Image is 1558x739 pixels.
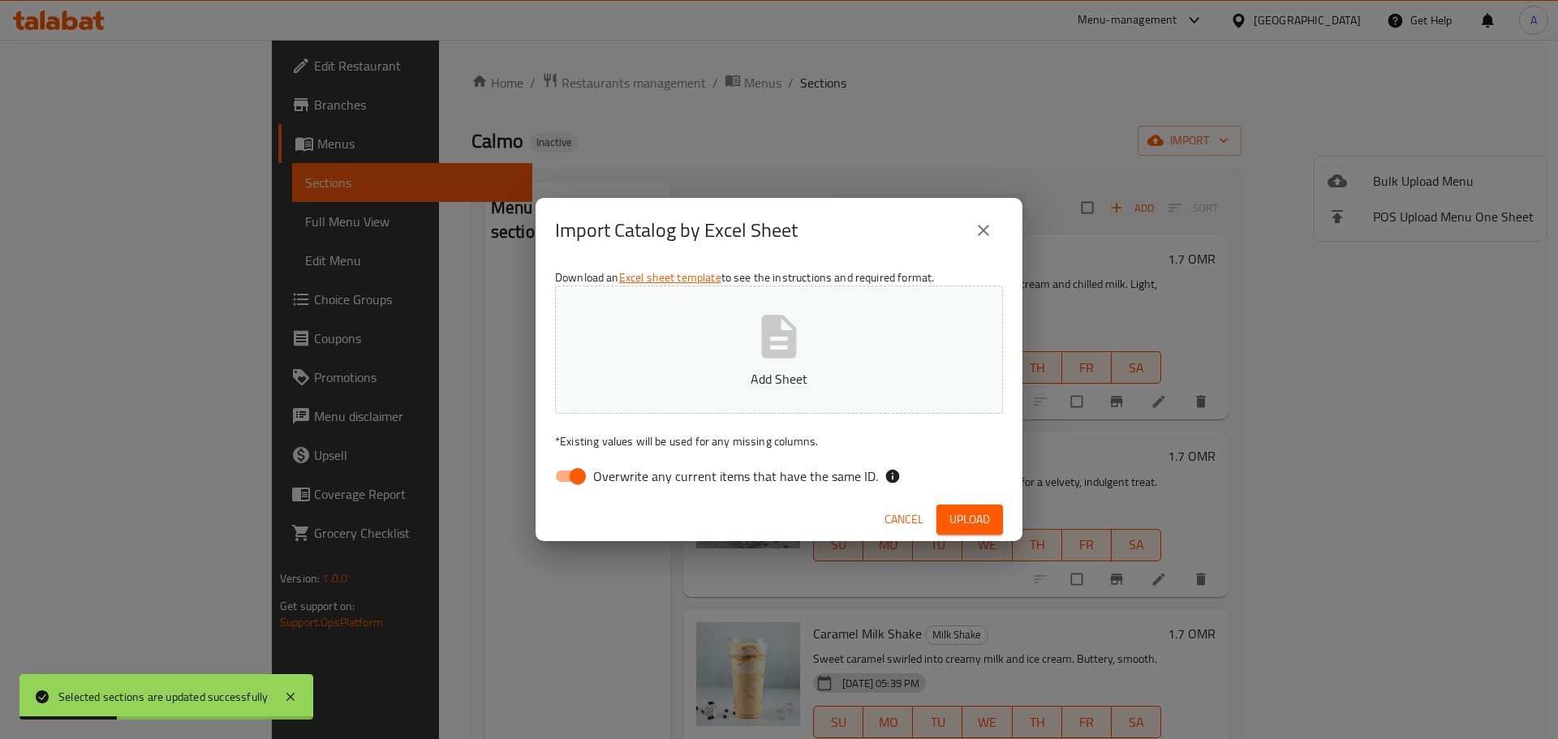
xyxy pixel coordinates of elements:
span: Cancel [884,509,923,530]
svg: If the overwrite option isn't selected, then the items that match an existing ID will be ignored ... [884,468,901,484]
button: close [964,211,1003,250]
button: Add Sheet [555,286,1003,414]
h2: Import Catalog by Excel Sheet [555,217,798,243]
p: Add Sheet [580,369,978,389]
p: Existing values will be used for any missing columns. [555,433,1003,449]
div: Selected sections are updated successfully [58,688,268,706]
a: Excel sheet template [619,267,721,288]
span: Upload [949,509,990,530]
button: Upload [936,505,1003,535]
span: Overwrite any current items that have the same ID. [593,466,878,486]
button: Cancel [878,505,930,535]
div: Download an to see the instructions and required format. [536,263,1022,498]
